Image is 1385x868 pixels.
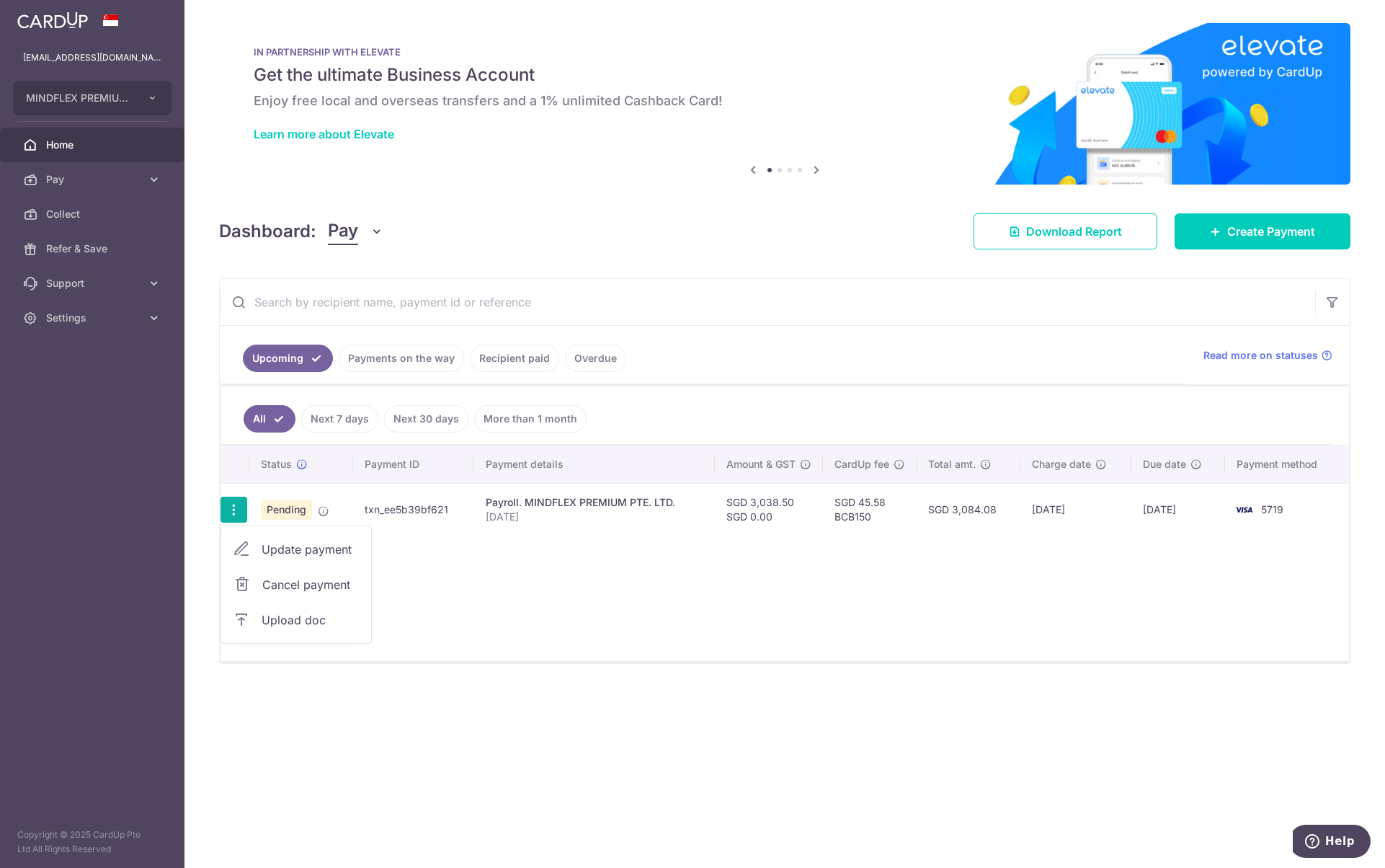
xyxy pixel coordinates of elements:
[301,405,378,433] a: Next 7 days
[726,457,796,471] span: Amount & GST
[46,311,141,325] span: Settings
[1143,457,1186,471] span: Due date
[1203,348,1332,363] a: Read more on statuses
[823,483,917,536] td: SGD 45.58 BCB150
[254,63,1316,87] h5: Get the ultimate Business Account
[1293,825,1371,861] iframe: Opens a widget where you can find more information
[219,218,316,244] h4: Dashboard:
[46,172,141,187] span: Pay
[221,526,372,644] ul: Pay
[261,500,312,520] span: Pending
[1131,483,1224,536] td: [DATE]
[474,405,587,433] a: More than 1 month
[254,46,1316,58] p: IN PARTNERSHIP WITH ELEVATE
[353,446,474,483] th: Payment ID
[23,50,161,65] p: [EMAIL_ADDRESS][DOMAIN_NAME]
[13,81,172,115] button: MINDFLEX PREMIUM PTE. LTD.
[328,218,358,245] span: Pay
[46,207,141,221] span: Collect
[244,405,295,433] a: All
[328,218,383,245] button: Pay
[1032,457,1091,471] span: Charge date
[917,483,1020,536] td: SGD 3,084.08
[254,127,394,141] a: Learn more about Elevate
[26,91,133,105] span: MINDFLEX PREMIUM PTE. LTD.
[928,457,976,471] span: Total amt.
[261,457,292,471] span: Status
[46,276,141,291] span: Support
[1229,501,1258,518] img: Bank Card
[1020,483,1131,536] td: [DATE]
[834,457,889,471] span: CardUp fee
[254,92,1316,110] h6: Enjoy free local and overseas transfers and a 1% unlimited Cashback Card!
[17,12,88,29] img: CardUp
[974,213,1157,249] a: Download Report
[339,345,464,372] a: Payments on the way
[1026,223,1122,240] span: Download Report
[1225,446,1349,483] th: Payment method
[715,483,823,536] td: SGD 3,038.50 SGD 0.00
[1261,503,1283,515] span: 5719
[243,345,333,372] a: Upcoming
[384,405,468,433] a: Next 30 days
[353,483,474,536] td: txn_ee5b39bf621
[220,279,1315,325] input: Search by recipient name, payment id or reference
[1227,223,1315,240] span: Create Payment
[46,138,141,152] span: Home
[219,23,1350,185] img: Renovation banner
[1203,348,1318,363] span: Read more on statuses
[1175,213,1350,249] a: Create Payment
[565,345,626,372] a: Overdue
[486,510,703,524] p: [DATE]
[474,446,715,483] th: Payment details
[46,242,141,256] span: Refer & Save
[486,495,703,510] div: Payroll. MINDFLEX PREMIUM PTE. LTD.
[470,345,559,372] a: Recipient paid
